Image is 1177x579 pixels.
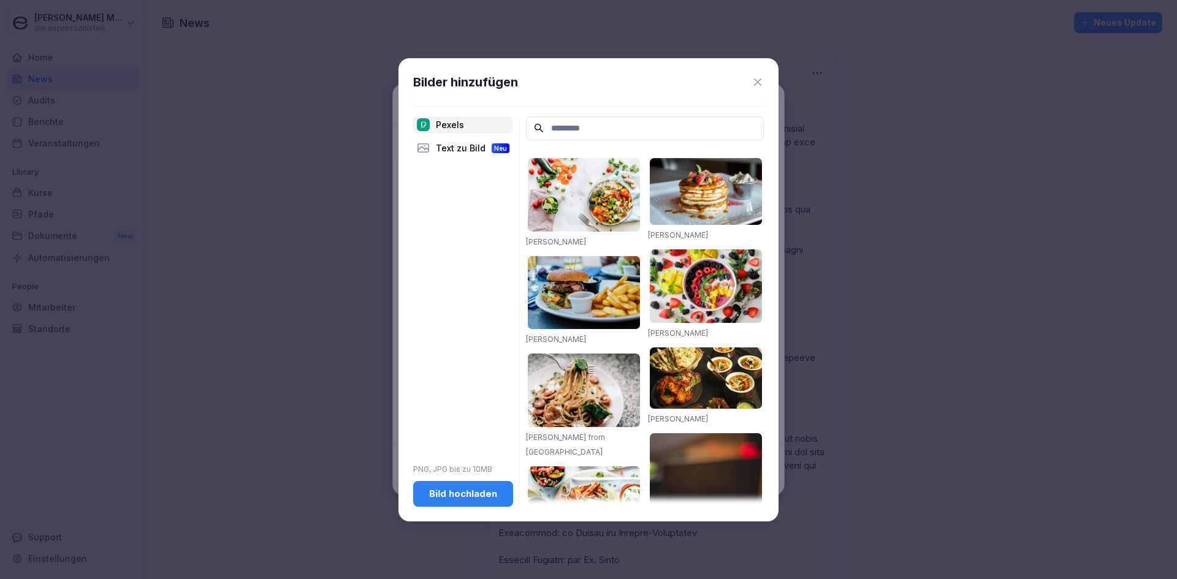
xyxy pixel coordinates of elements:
[417,118,430,131] img: pexels.png
[526,335,586,344] a: [PERSON_NAME]
[492,143,509,153] div: Neu
[413,481,513,507] button: Bild hochladen
[413,116,513,134] div: Pexels
[648,230,708,240] a: [PERSON_NAME]
[528,466,640,550] img: pexels-photo-1640772.jpeg
[650,347,762,409] img: pexels-photo-958545.jpeg
[650,158,762,225] img: pexels-photo-376464.jpeg
[413,140,513,157] div: Text zu Bild
[526,433,605,456] a: [PERSON_NAME] from [GEOGRAPHIC_DATA]
[413,73,518,91] h1: Bilder hinzufügen
[648,414,708,423] a: [PERSON_NAME]
[423,487,503,501] div: Bild hochladen
[526,237,586,246] a: [PERSON_NAME]
[413,464,513,475] p: PNG, JPG bis zu 10MB
[650,249,762,323] img: pexels-photo-1099680.jpeg
[528,158,640,232] img: pexels-photo-1640777.jpeg
[528,354,640,427] img: pexels-photo-1279330.jpeg
[528,256,640,330] img: pexels-photo-70497.jpeg
[648,328,708,338] a: [PERSON_NAME]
